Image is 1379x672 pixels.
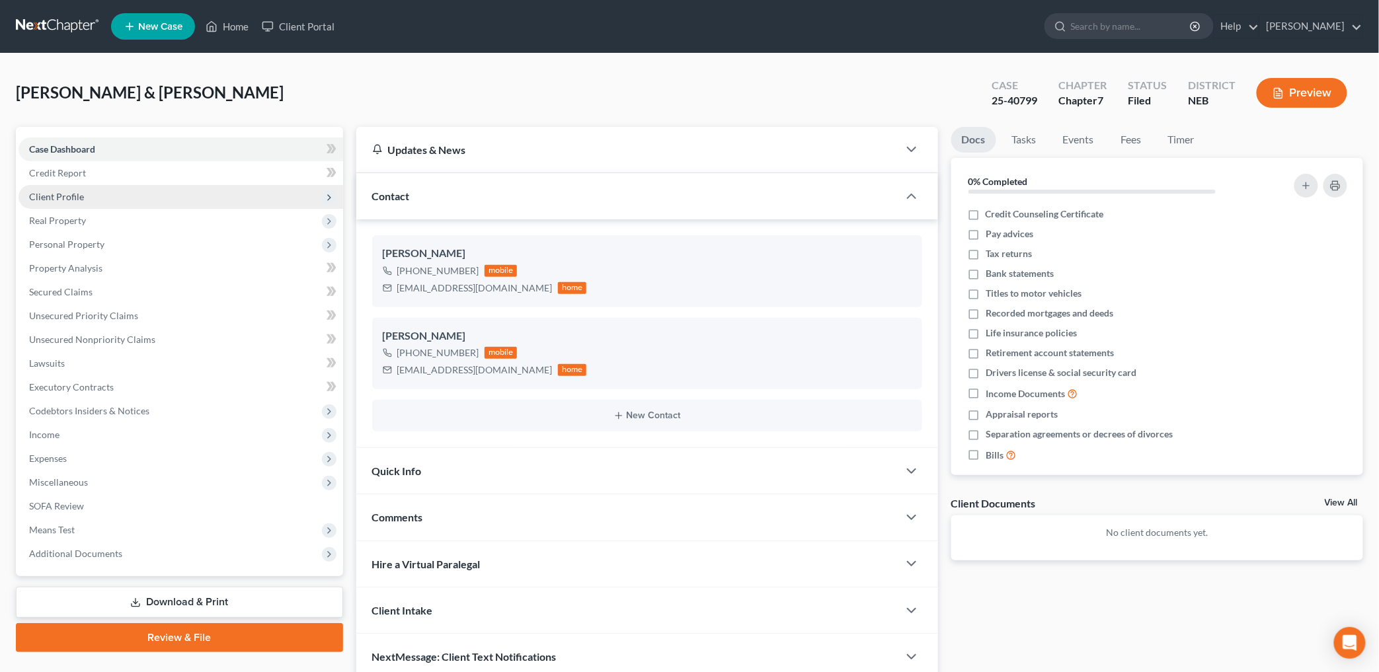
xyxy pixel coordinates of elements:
button: New Contact [383,410,912,421]
div: [EMAIL_ADDRESS][DOMAIN_NAME] [397,363,553,377]
span: Credit Report [29,167,86,178]
div: [EMAIL_ADDRESS][DOMAIN_NAME] [397,281,553,295]
span: Real Property [29,215,86,226]
span: Means Test [29,524,75,535]
span: Client Intake [372,604,433,616]
div: 25-40799 [992,93,1037,108]
span: Bank statements [986,267,1054,280]
a: Tasks [1002,127,1047,153]
span: Recorded mortgages and deeds [986,307,1113,320]
span: Additional Documents [29,548,122,559]
a: Case Dashboard [19,137,343,161]
div: Chapter [1058,93,1107,108]
a: Client Portal [255,15,341,38]
a: SOFA Review [19,494,343,518]
span: Retirement account statements [986,346,1114,359]
a: Timer [1158,127,1205,153]
span: Life insurance policies [986,326,1077,340]
span: Appraisal reports [986,408,1058,421]
a: Home [199,15,255,38]
span: Income Documents [986,387,1065,400]
a: Executory Contracts [19,375,343,399]
div: District [1188,78,1236,93]
span: Quick Info [372,465,422,477]
strong: 0% Completed [968,176,1028,187]
span: Executory Contracts [29,381,114,392]
p: No client documents yet. [962,526,1353,539]
span: Expenses [29,453,67,464]
a: View All [1325,498,1358,507]
span: Lawsuits [29,357,65,369]
a: Lawsuits [19,352,343,375]
span: Secured Claims [29,286,93,297]
span: Income [29,429,59,440]
span: SOFA Review [29,500,84,511]
span: Credit Counseling Certificate [986,207,1104,221]
a: Review & File [16,623,343,652]
a: Property Analysis [19,256,343,280]
span: Separation agreements or decrees of divorces [986,428,1173,441]
div: Status [1128,78,1167,93]
span: Hire a Virtual Paralegal [372,558,481,570]
div: Chapter [1058,78,1107,93]
span: Tax returns [986,247,1032,260]
div: home [558,364,587,376]
span: Personal Property [29,239,104,250]
a: Unsecured Nonpriority Claims [19,328,343,352]
a: Download & Print [16,587,343,618]
div: Case [992,78,1037,93]
a: Credit Report [19,161,343,185]
span: New Case [138,22,182,32]
a: Secured Claims [19,280,343,304]
div: home [558,282,587,294]
div: mobile [485,265,518,277]
div: mobile [485,347,518,359]
div: [PHONE_NUMBER] [397,264,479,278]
div: Filed [1128,93,1167,108]
div: Open Intercom Messenger [1334,627,1366,659]
button: Preview [1257,78,1347,108]
a: Help [1214,15,1259,38]
span: Contact [372,190,410,202]
span: Unsecured Priority Claims [29,310,138,321]
div: [PHONE_NUMBER] [397,346,479,359]
span: NextMessage: Client Text Notifications [372,650,557,663]
div: Updates & News [372,143,883,157]
span: Comments [372,511,423,523]
span: Client Profile [29,191,84,202]
input: Search by name... [1071,14,1192,38]
a: Docs [951,127,996,153]
span: Unsecured Nonpriority Claims [29,334,155,345]
span: Bills [986,449,1004,462]
span: Titles to motor vehicles [986,287,1082,300]
a: Fees [1110,127,1152,153]
a: Events [1052,127,1105,153]
span: Miscellaneous [29,476,88,488]
span: Property Analysis [29,262,102,274]
div: NEB [1188,93,1236,108]
div: [PERSON_NAME] [383,328,912,344]
div: [PERSON_NAME] [383,246,912,262]
span: [PERSON_NAME] & [PERSON_NAME] [16,83,284,102]
span: Drivers license & social security card [986,366,1136,379]
span: Codebtors Insiders & Notices [29,405,149,416]
div: Client Documents [951,496,1036,510]
span: 7 [1097,94,1103,106]
a: [PERSON_NAME] [1260,15,1362,38]
span: Pay advices [986,227,1033,241]
span: Case Dashboard [29,143,95,155]
a: Unsecured Priority Claims [19,304,343,328]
